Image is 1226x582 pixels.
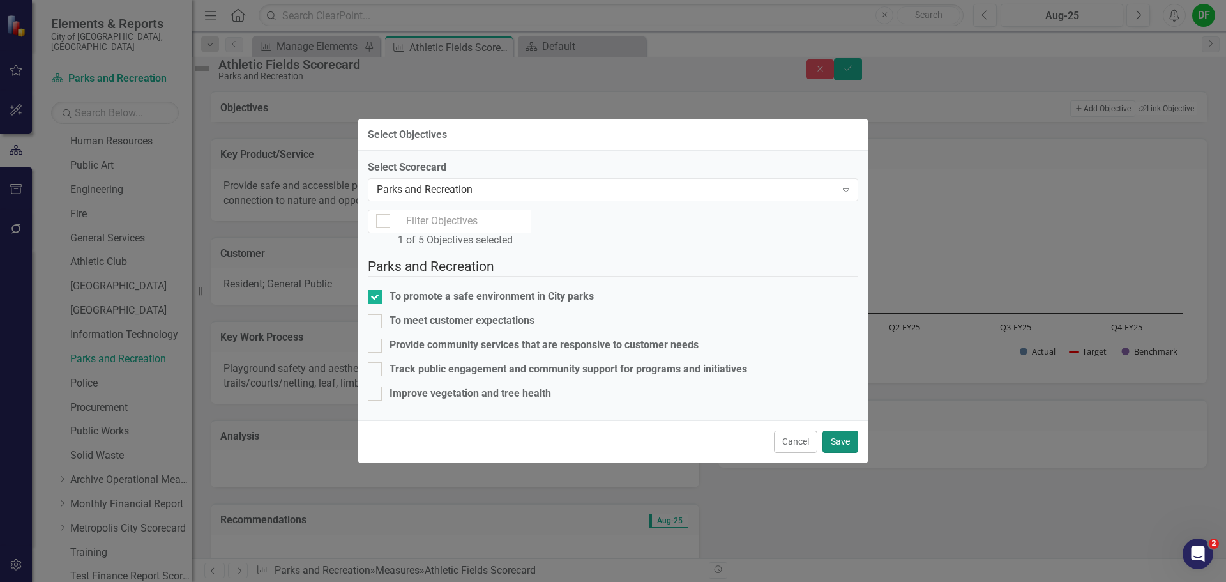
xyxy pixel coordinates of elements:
[822,431,858,453] button: Save
[1183,539,1213,569] iframe: Intercom live chat
[390,289,594,304] div: To promote a safe environment in City parks
[390,314,534,328] div: To meet customer expectations
[390,362,747,377] div: Track public engagement and community support for programs and initiatives
[368,129,447,141] div: Select Objectives
[377,182,836,197] div: Parks and Recreation
[368,160,858,175] label: Select Scorecard
[774,431,817,453] button: Cancel
[398,233,531,248] div: 1 of 5 Objectives selected
[390,338,699,353] div: Provide community services that are responsive to customer needs
[1209,539,1219,549] span: 2
[398,210,531,233] input: Filter Objectives
[390,387,551,401] div: Improve vegetation and tree health
[368,257,858,277] legend: Parks and Recreation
